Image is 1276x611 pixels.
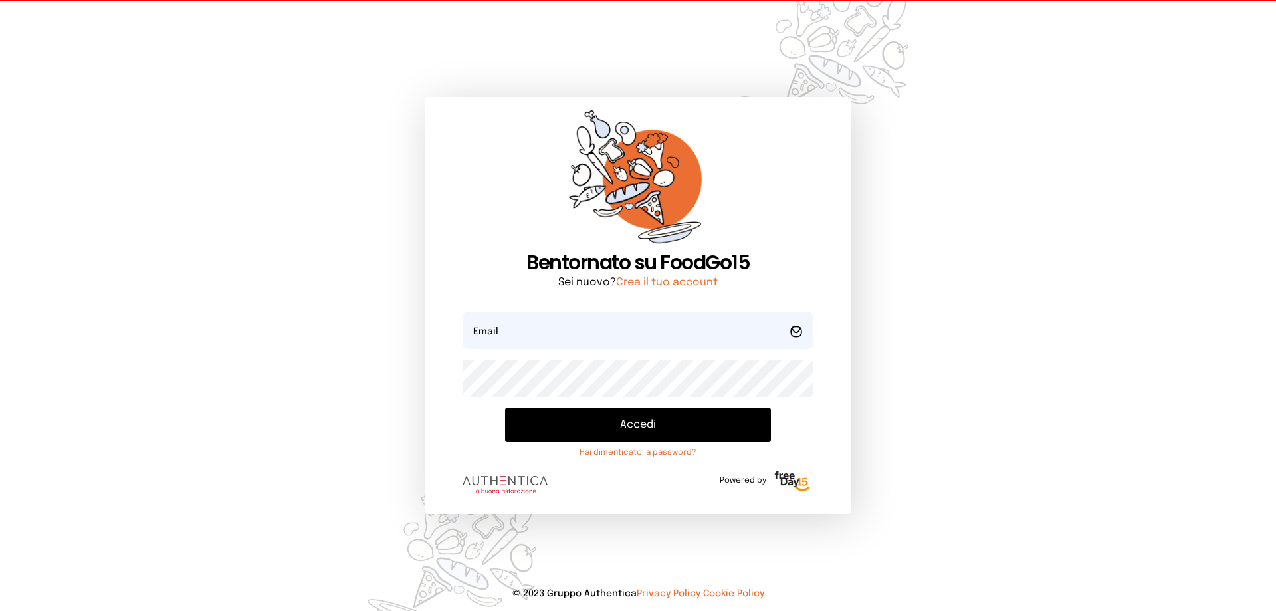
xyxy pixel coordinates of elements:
h1: Bentornato su FoodGo15 [463,251,813,275]
img: logo-freeday.3e08031.png [772,469,813,495]
p: © 2023 Gruppo Authentica [21,587,1255,600]
a: Hai dimenticato la password? [505,447,771,458]
img: logo.8f33a47.png [463,476,548,493]
a: Privacy Policy [637,589,700,598]
p: Sei nuovo? [463,275,813,291]
a: Cookie Policy [703,589,764,598]
button: Accedi [505,408,771,442]
span: Powered by [720,475,766,486]
img: sticker-orange.65babaf.png [569,110,707,251]
a: Crea il tuo account [616,277,718,288]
